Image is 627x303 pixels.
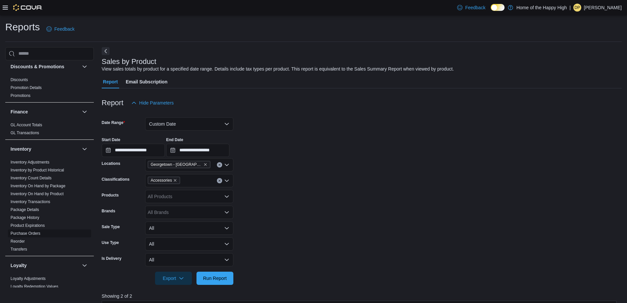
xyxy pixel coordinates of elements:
button: All [145,237,233,251]
h3: Inventory [11,146,31,152]
input: Dark Mode [491,4,505,11]
img: Cova [13,4,42,11]
button: Open list of options [224,194,229,199]
button: Clear input [217,178,222,183]
h3: Discounts & Promotions [11,63,64,70]
a: Inventory Count Details [11,176,52,180]
label: Brands [102,208,115,214]
a: Package Details [11,207,39,212]
div: Discounts & Promotions [5,76,94,102]
span: Report [103,75,118,88]
a: Promotion Details [11,85,42,90]
label: End Date [166,137,183,142]
label: Is Delivery [102,256,121,261]
a: Product Expirations [11,223,45,228]
label: Locations [102,161,120,166]
p: | [569,4,571,12]
button: Export [155,272,192,285]
a: Loyalty Adjustments [11,276,46,281]
a: Transfers [11,247,27,252]
a: Promotions [11,93,31,98]
span: Loyalty Adjustments [11,276,46,281]
a: Inventory Adjustments [11,160,49,165]
a: Feedback [44,22,77,36]
div: Finance [5,121,94,139]
p: [PERSON_NAME] [584,4,622,12]
button: Inventory [81,145,89,153]
button: Remove Accessories from selection in this group [173,178,177,182]
button: Open list of options [224,210,229,215]
a: Inventory Transactions [11,199,50,204]
span: Inventory by Product Historical [11,167,64,173]
a: Discounts [11,77,28,82]
button: Discounts & Promotions [81,63,89,71]
span: Hide Parameters [139,100,174,106]
a: GL Transactions [11,131,39,135]
h3: Loyalty [11,262,27,269]
a: Inventory by Product Historical [11,168,64,172]
label: Classifications [102,177,130,182]
div: Deanna Pimentel [573,4,581,12]
span: Accessories [151,177,172,184]
a: Inventory On Hand by Product [11,192,64,196]
button: Loyalty [81,261,89,269]
h3: Finance [11,108,28,115]
button: Remove Georgetown - Mountainview - Fire & Flower from selection in this group [203,163,207,167]
label: Date Range [102,120,125,125]
h3: Report [102,99,123,107]
button: Finance [11,108,79,115]
button: Open list of options [224,178,229,183]
h1: Reports [5,20,40,34]
button: Finance [81,108,89,116]
button: Inventory [11,146,79,152]
button: Next [102,47,110,55]
span: Run Report [203,275,227,282]
div: View sales totals by product for a specified date range. Details include tax types per product. T... [102,66,454,73]
p: Home of the Happy High [516,4,567,12]
span: Accessories [148,177,180,184]
span: Purchase Orders [11,231,40,236]
a: Reorder [11,239,25,244]
span: Loyalty Redemption Values [11,284,58,289]
label: Use Type [102,240,119,245]
span: Georgetown - [GEOGRAPHIC_DATA] - Fire & Flower [151,161,202,168]
span: Reorder [11,239,25,244]
a: GL Account Totals [11,123,42,127]
button: Open list of options [224,162,229,167]
button: All [145,222,233,235]
button: Clear input [217,162,222,167]
button: Loyalty [11,262,79,269]
button: Custom Date [145,117,233,131]
button: Hide Parameters [129,96,176,109]
a: Loyalty Redemption Values [11,284,58,289]
span: Export [159,272,188,285]
label: Start Date [102,137,120,142]
span: Product Expirations [11,223,45,228]
span: Inventory Adjustments [11,160,49,165]
button: Run Report [196,272,233,285]
div: Loyalty [5,275,94,293]
div: Inventory [5,158,94,256]
span: DP [575,4,580,12]
span: Email Subscription [126,75,168,88]
a: Purchase Orders [11,231,40,236]
span: Feedback [465,4,485,11]
a: Inventory On Hand by Package [11,184,65,188]
h3: Sales by Product [102,58,156,66]
button: Discounts & Promotions [11,63,79,70]
a: Package History [11,215,39,220]
span: Feedback [54,26,74,32]
label: Products [102,193,119,198]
